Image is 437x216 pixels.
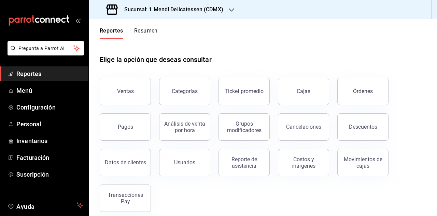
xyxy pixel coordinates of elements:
h3: Sucursal: 1 Mendl Delicatessen (CDMX) [119,5,223,14]
button: Descuentos [337,113,389,141]
button: open_drawer_menu [75,18,81,23]
div: Ticket promedio [225,88,264,94]
button: Cancelaciones [278,113,329,141]
button: Pregunta a Parrot AI [8,41,84,55]
span: Personal [16,119,83,129]
div: Cancelaciones [286,124,321,130]
button: Costos y márgenes [278,149,329,176]
div: Categorías [172,88,198,94]
div: Cajas [297,88,310,94]
div: Costos y márgenes [282,156,325,169]
div: Datos de clientes [105,159,146,166]
span: Configuración [16,103,83,112]
button: Categorías [159,78,210,105]
span: Reportes [16,69,83,78]
h1: Elige la opción que deseas consultar [100,54,212,65]
span: Facturación [16,153,83,162]
a: Pregunta a Parrot AI [5,50,84,57]
button: Ventas [100,78,151,105]
button: Resumen [134,27,158,39]
span: Ayuda [16,201,74,209]
button: Cajas [278,78,329,105]
div: Análisis de venta por hora [164,120,206,134]
button: Transacciones Pay [100,185,151,212]
div: navigation tabs [100,27,158,39]
span: Suscripción [16,170,83,179]
span: Pregunta a Parrot AI [18,45,73,52]
div: Órdenes [353,88,373,94]
div: Ventas [117,88,134,94]
div: Descuentos [349,124,377,130]
div: Grupos modificadores [223,120,265,134]
span: Inventarios [16,136,83,145]
button: Órdenes [337,78,389,105]
div: Movimientos de cajas [342,156,384,169]
button: Ticket promedio [218,78,270,105]
div: Pagos [118,124,133,130]
button: Reportes [100,27,123,39]
div: Reporte de asistencia [223,156,265,169]
div: Usuarios [174,159,195,166]
button: Reporte de asistencia [218,149,270,176]
button: Movimientos de cajas [337,149,389,176]
span: Menú [16,86,83,95]
div: Transacciones Pay [104,192,146,205]
button: Pagos [100,113,151,141]
button: Análisis de venta por hora [159,113,210,141]
button: Usuarios [159,149,210,176]
button: Grupos modificadores [218,113,270,141]
button: Datos de clientes [100,149,151,176]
